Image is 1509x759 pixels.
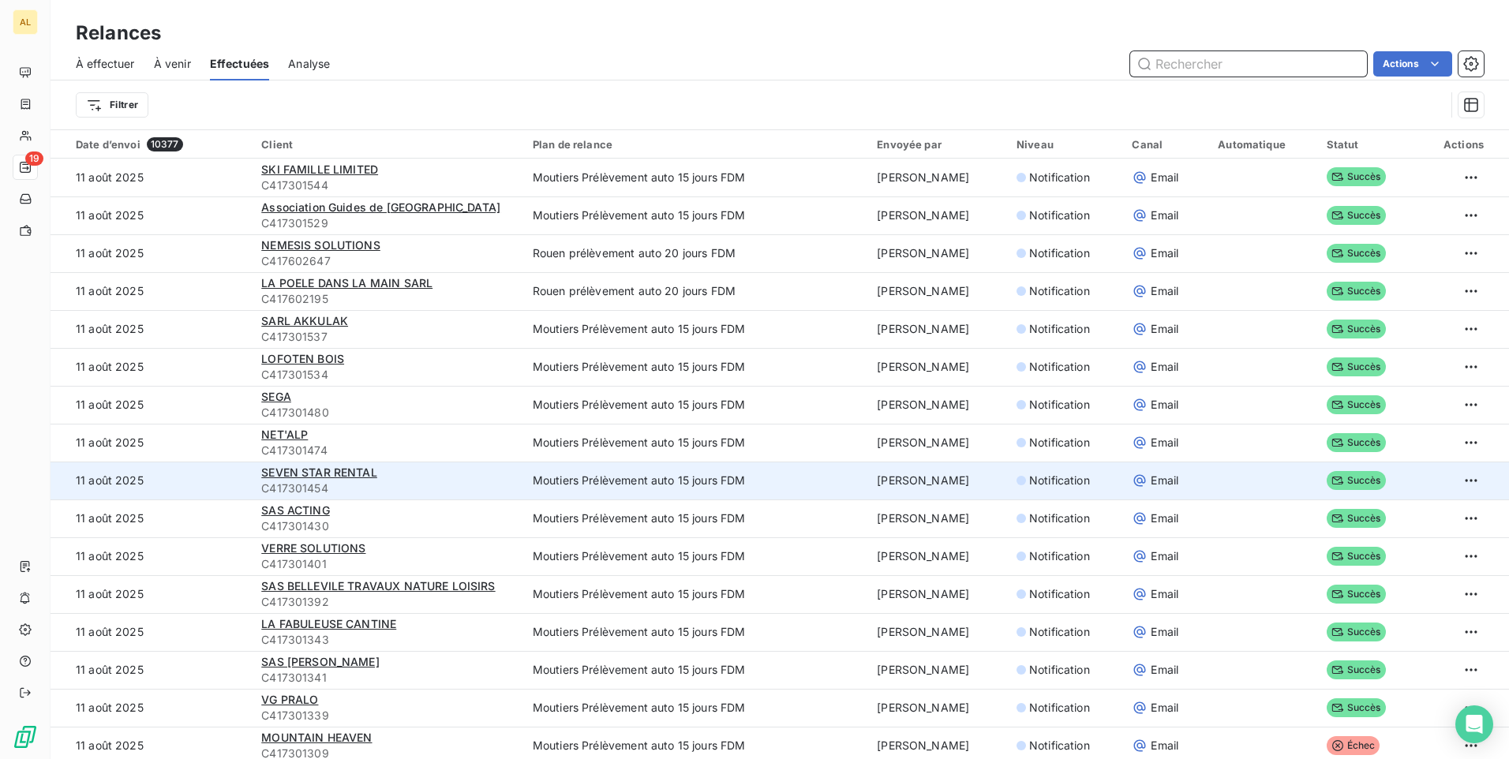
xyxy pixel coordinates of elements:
[25,151,43,166] span: 19
[867,613,1007,651] td: [PERSON_NAME]
[1327,206,1386,225] span: Succès
[1029,624,1090,640] span: Notification
[1327,167,1386,186] span: Succès
[51,689,252,727] td: 11 août 2025
[1151,170,1178,185] span: Email
[1029,700,1090,716] span: Notification
[1029,283,1090,299] span: Notification
[1151,662,1178,678] span: Email
[1029,510,1090,526] span: Notification
[51,651,252,689] td: 11 août 2025
[523,424,867,462] td: Moutiers Prélèvement auto 15 jours FDM
[1327,395,1386,414] span: Succès
[1327,471,1386,490] span: Succès
[523,537,867,575] td: Moutiers Prélèvement auto 15 jours FDM
[523,272,867,310] td: Rouen prélèvement auto 20 jours FDM
[1327,623,1386,641] span: Succès
[51,196,252,234] td: 11 août 2025
[13,155,37,180] a: 19
[1327,320,1386,338] span: Succès
[261,163,378,176] span: SKI FAMILLE LIMITED
[523,348,867,386] td: Moutiers Prélèvement auto 15 jours FDM
[51,310,252,348] td: 11 août 2025
[210,56,270,72] span: Effectuées
[1029,170,1090,185] span: Notification
[261,276,432,290] span: LA POELE DANS LA MAIN SARL
[1327,698,1386,717] span: Succès
[867,424,1007,462] td: [PERSON_NAME]
[51,499,252,537] td: 11 août 2025
[867,386,1007,424] td: [PERSON_NAME]
[261,465,377,479] span: SEVEN STAR RENTAL
[51,575,252,613] td: 11 août 2025
[261,178,514,193] span: C417301544
[1327,660,1386,679] span: Succès
[261,390,291,403] span: SEGA
[523,613,867,651] td: Moutiers Prélèvement auto 15 jours FDM
[261,503,330,517] span: SAS ACTING
[1029,397,1090,413] span: Notification
[867,499,1007,537] td: [PERSON_NAME]
[1029,662,1090,678] span: Notification
[261,253,514,269] span: C417602647
[523,499,867,537] td: Moutiers Prélèvement auto 15 jours FDM
[523,159,867,196] td: Moutiers Prélèvement auto 15 jours FDM
[1029,586,1090,602] span: Notification
[1029,548,1090,564] span: Notification
[51,537,252,575] td: 11 août 2025
[1151,359,1178,375] span: Email
[867,462,1007,499] td: [PERSON_NAME]
[76,19,161,47] h3: Relances
[51,386,252,424] td: 11 août 2025
[261,579,495,593] span: SAS BELLEVILE TRAVAUX NATURE LOISIRS
[867,272,1007,310] td: [PERSON_NAME]
[1327,357,1386,376] span: Succès
[1455,705,1493,743] div: Open Intercom Messenger
[1327,244,1386,263] span: Succès
[1151,700,1178,716] span: Email
[261,200,500,214] span: Association Guides de [GEOGRAPHIC_DATA]
[523,689,867,727] td: Moutiers Prélèvement auto 15 jours FDM
[1151,283,1178,299] span: Email
[261,329,514,345] span: C417301537
[867,348,1007,386] td: [PERSON_NAME]
[261,138,293,151] span: Client
[51,613,252,651] td: 11 août 2025
[867,575,1007,613] td: [PERSON_NAME]
[261,670,514,686] span: C417301341
[1029,473,1090,488] span: Notification
[1029,435,1090,451] span: Notification
[867,537,1007,575] td: [PERSON_NAME]
[1017,138,1113,151] div: Niveau
[51,348,252,386] td: 11 août 2025
[261,556,514,572] span: C417301401
[261,367,514,383] span: C417301534
[51,272,252,310] td: 11 août 2025
[261,314,348,327] span: SARL AKKULAK
[867,159,1007,196] td: [PERSON_NAME]
[1132,138,1199,151] div: Canal
[1151,738,1178,753] span: Email
[261,443,514,458] span: C417301474
[867,689,1007,727] td: [PERSON_NAME]
[51,234,252,272] td: 11 août 2025
[1151,321,1178,337] span: Email
[261,238,380,252] span: NEMESIS SOLUTIONS
[867,234,1007,272] td: [PERSON_NAME]
[533,138,858,151] div: Plan de relance
[261,594,514,610] span: C417301392
[877,138,998,151] div: Envoyée par
[261,518,514,534] span: C417301430
[51,159,252,196] td: 11 août 2025
[1327,433,1386,452] span: Succès
[76,56,135,72] span: À effectuer
[13,724,38,750] img: Logo LeanPay
[261,291,514,307] span: C417602195
[1151,473,1178,488] span: Email
[1151,624,1178,640] span: Email
[1151,245,1178,261] span: Email
[1327,138,1406,151] div: Statut
[523,234,867,272] td: Rouen prélèvement auto 20 jours FDM
[1425,138,1484,151] div: Actions
[1151,586,1178,602] span: Email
